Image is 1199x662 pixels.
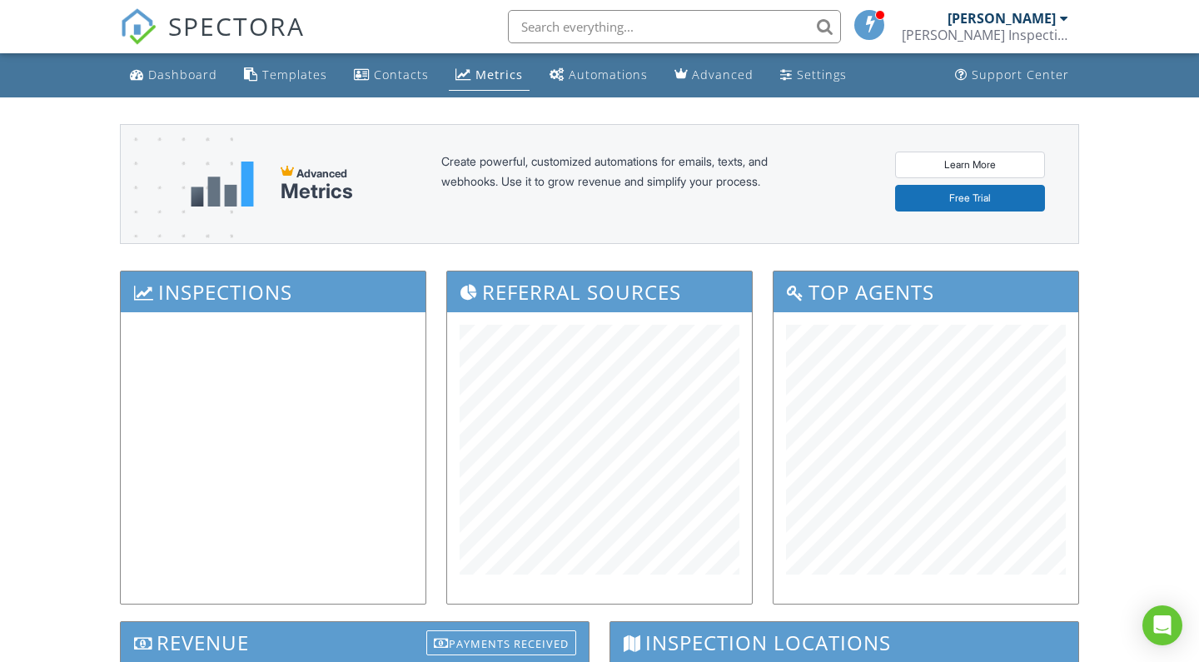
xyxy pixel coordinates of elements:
[543,60,654,91] a: Automations (Basic)
[123,60,224,91] a: Dashboard
[1142,605,1182,645] div: Open Intercom Messenger
[191,162,254,207] img: metrics-aadfce2e17a16c02574e7fc40e4d6b8174baaf19895a402c862ea781aae8ef5b.svg
[774,271,1078,312] h3: Top Agents
[895,185,1045,212] a: Free Trial
[120,22,305,57] a: SPECTORA
[347,60,435,91] a: Contacts
[902,27,1068,43] div: Samson Inspections
[449,60,530,91] a: Metrics
[447,271,752,312] h3: Referral Sources
[168,8,305,43] span: SPECTORA
[426,630,576,655] div: Payments Received
[296,167,347,180] span: Advanced
[441,152,808,217] div: Create powerful, customized automations for emails, texts, and webhooks. Use it to grow revenue a...
[120,8,157,45] img: The Best Home Inspection Software - Spectora
[374,67,429,82] div: Contacts
[774,60,853,91] a: Settings
[508,10,841,43] input: Search everything...
[895,152,1045,178] a: Learn More
[426,626,576,654] a: Payments Received
[121,271,425,312] h3: Inspections
[972,67,1069,82] div: Support Center
[692,67,754,82] div: Advanced
[797,67,847,82] div: Settings
[475,67,523,82] div: Metrics
[569,67,648,82] div: Automations
[148,67,217,82] div: Dashboard
[262,67,327,82] div: Templates
[121,125,233,309] img: advanced-banner-bg-f6ff0eecfa0ee76150a1dea9fec4b49f333892f74bc19f1b897a312d7a1b2ff3.png
[948,60,1076,91] a: Support Center
[668,60,760,91] a: Advanced
[948,10,1056,27] div: [PERSON_NAME]
[237,60,334,91] a: Templates
[281,180,353,203] div: Metrics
